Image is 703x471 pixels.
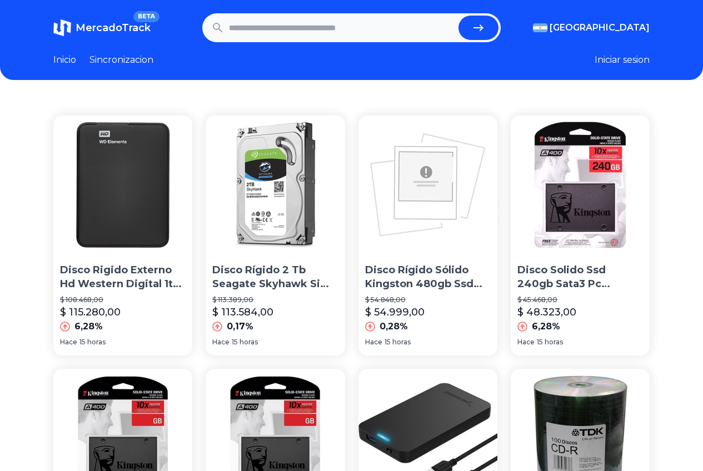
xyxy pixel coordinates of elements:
img: Disco Rígido 2 Tb Seagate Skyhawk Simil Purple Wd Dvr Cct [206,116,345,254]
a: Disco Rigido Externo Hd Western Digital 1tb Usb 3.0 Win/macDisco Rigido Externo Hd Western Digita... [53,116,192,355]
p: 0,17% [227,320,253,333]
button: Iniciar sesion [595,53,650,67]
a: MercadoTrackBETA [53,19,151,37]
a: Disco Solido Ssd 240gb Sata3 Pc Notebook MacDisco Solido Ssd 240gb Sata3 Pc Notebook Mac$ 45.468,... [511,116,650,355]
p: 0,28% [380,320,408,333]
span: 15 horas [232,338,258,347]
span: [GEOGRAPHIC_DATA] [550,21,650,34]
p: $ 113.584,00 [212,304,273,320]
span: Hace [60,338,77,347]
span: Hace [365,338,382,347]
a: Sincronizacion [89,53,153,67]
span: 15 horas [385,338,411,347]
span: 15 horas [79,338,106,347]
p: $ 54.999,00 [365,304,425,320]
a: Inicio [53,53,76,67]
p: Disco Rigido Externo Hd Western Digital 1tb Usb 3.0 Win/mac [60,263,186,291]
img: Disco Solido Ssd 240gb Sata3 Pc Notebook Mac [511,116,650,254]
p: 6,28% [532,320,560,333]
img: Disco Rígido Sólido Kingston 480gb Ssd Now A400 Sata3 2.5 [358,116,497,254]
a: Disco Rígido 2 Tb Seagate Skyhawk Simil Purple Wd Dvr CctDisco Rígido 2 Tb Seagate Skyhawk Simil ... [206,116,345,355]
p: $ 113.389,00 [212,295,338,304]
p: $ 54.848,00 [365,295,491,304]
p: $ 115.280,00 [60,304,121,320]
p: Disco Rígido Sólido Kingston 480gb Ssd Now A400 Sata3 2.5 [365,263,491,291]
p: 6,28% [74,320,103,333]
img: MercadoTrack [53,19,71,37]
img: Disco Rigido Externo Hd Western Digital 1tb Usb 3.0 Win/mac [53,116,192,254]
span: 15 horas [537,338,563,347]
p: $ 108.468,00 [60,295,186,304]
img: Argentina [533,23,547,32]
span: MercadoTrack [76,22,151,34]
p: $ 48.323,00 [517,304,576,320]
p: Disco Rígido 2 Tb Seagate Skyhawk Simil Purple Wd Dvr Cct [212,263,338,291]
span: BETA [133,11,159,22]
span: Hace [517,338,535,347]
p: Disco Solido Ssd 240gb Sata3 Pc Notebook Mac [517,263,643,291]
p: $ 45.468,00 [517,295,643,304]
button: [GEOGRAPHIC_DATA] [533,21,650,34]
span: Hace [212,338,230,347]
a: Disco Rígido Sólido Kingston 480gb Ssd Now A400 Sata3 2.5Disco Rígido Sólido Kingston 480gb Ssd N... [358,116,497,355]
